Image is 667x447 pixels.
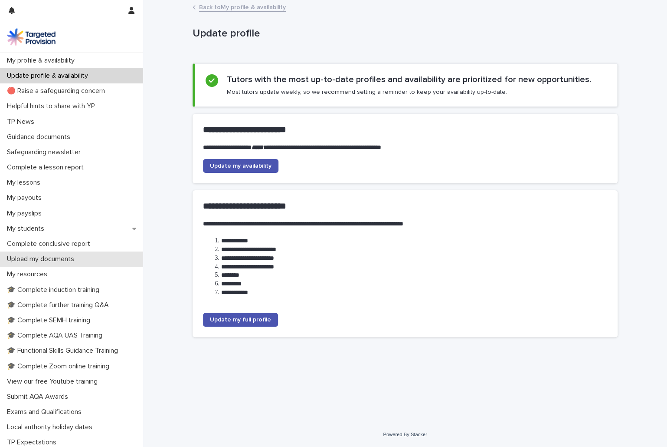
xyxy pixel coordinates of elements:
p: 🔴 Raise a safeguarding concern [3,87,112,95]
p: Helpful hints to share with YP [3,102,102,110]
p: Update profile & availability [3,72,95,80]
a: Update my full profile [203,313,278,327]
span: Update my availability [210,163,271,169]
p: Complete conclusive report [3,240,97,248]
p: View our free Youtube training [3,377,105,386]
a: Back toMy profile & availability [199,2,286,12]
img: M5nRWzHhSzIhMunXDL62 [7,28,56,46]
p: Submit AQA Awards [3,393,75,401]
a: Update my availability [203,159,278,173]
p: 🎓 Complete SEMH training [3,316,97,324]
p: 🎓 Complete AQA UAS Training [3,331,109,340]
p: TP Expectations [3,438,63,447]
p: Exams and Qualifications [3,408,88,416]
p: Update profile [193,27,614,40]
p: Most tutors update weekly, so we recommend setting a reminder to keep your availability up-to-date. [227,88,507,96]
p: My lessons [3,179,47,187]
p: My payouts [3,194,49,202]
p: My resources [3,270,54,278]
p: Complete a lesson report [3,163,91,172]
p: Upload my documents [3,255,81,263]
p: My payslips [3,209,49,218]
p: My profile & availability [3,56,82,65]
span: Update my full profile [210,317,271,323]
a: Powered By Stacker [383,432,427,437]
p: My students [3,225,51,233]
p: 🎓 Complete induction training [3,286,106,294]
p: Safeguarding newsletter [3,148,88,156]
p: Local authority holiday dates [3,423,99,431]
p: 🎓 Complete Zoom online training [3,362,116,371]
p: 🎓 Functional Skills Guidance Training [3,347,125,355]
p: 🎓 Complete further training Q&A [3,301,116,309]
p: Guidance documents [3,133,77,141]
p: TP News [3,118,41,126]
h2: Tutors with the most up-to-date profiles and availability are prioritized for new opportunities. [227,74,591,85]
